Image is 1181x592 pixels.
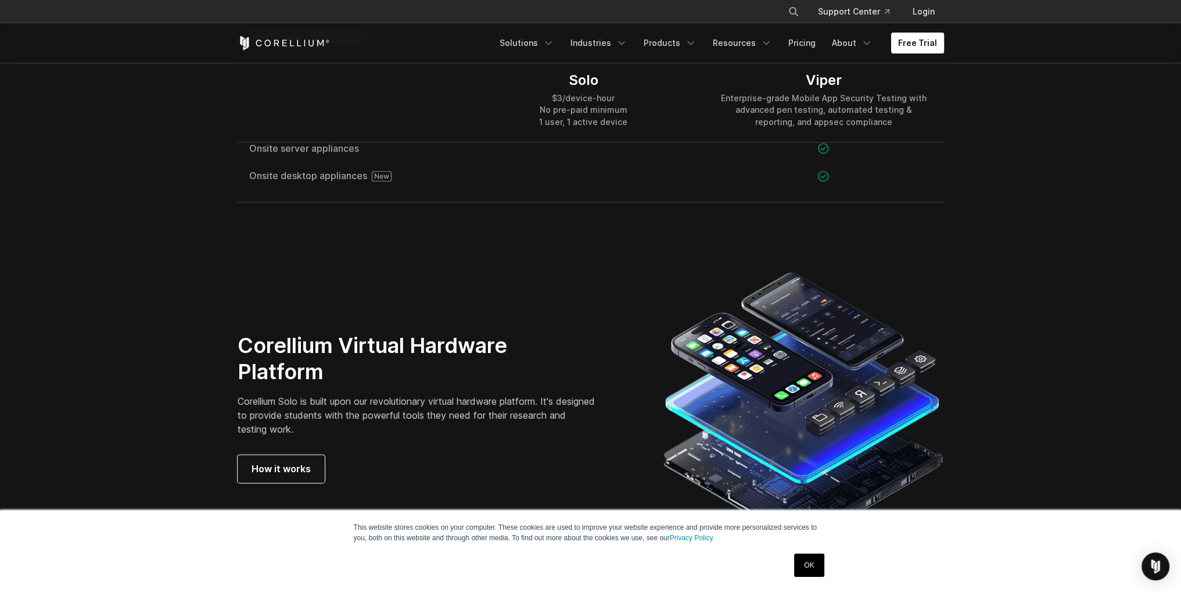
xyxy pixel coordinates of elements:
a: Solutions [493,33,561,54]
div: Navigation Menu [774,1,944,22]
h2: Corellium Virtual Hardware Platform [238,333,596,385]
a: Privacy Policy. [670,534,715,542]
p: Corellium Solo is built upon our revolutionary virtual hardware platform. It's designed to provid... [238,394,596,436]
a: How it works [238,455,325,483]
div: Navigation Menu [493,33,944,54]
div: Solo [539,72,627,90]
a: Support Center [809,1,899,22]
a: Products [637,33,703,54]
button: Search [783,1,804,22]
a: Industries [563,33,634,54]
p: This website stores cookies on your computer. These cookies are used to improve your website expe... [354,522,828,543]
div: Viper [715,72,932,90]
a: Pricing [781,33,823,54]
a: OK [794,554,824,577]
div: $3/device-hour No pre-paid minimum 1 user, 1 active device [539,93,627,128]
span: How it works [252,462,311,476]
span: Onsite desktop appliances [249,171,452,181]
a: Corellium Home [238,36,330,50]
div: Enterprise-grade Mobile App Security Testing with advanced pen testing, automated testing & repor... [715,93,932,128]
a: Resources [706,33,779,54]
a: Login [903,1,944,22]
span: Onsite server appliances [249,144,452,153]
a: Free Trial [891,33,944,54]
a: About [825,33,880,54]
div: Open Intercom Messenger [1141,552,1169,580]
img: Corellium Virtual hardware platform for iOS and Android devices [663,268,943,548]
